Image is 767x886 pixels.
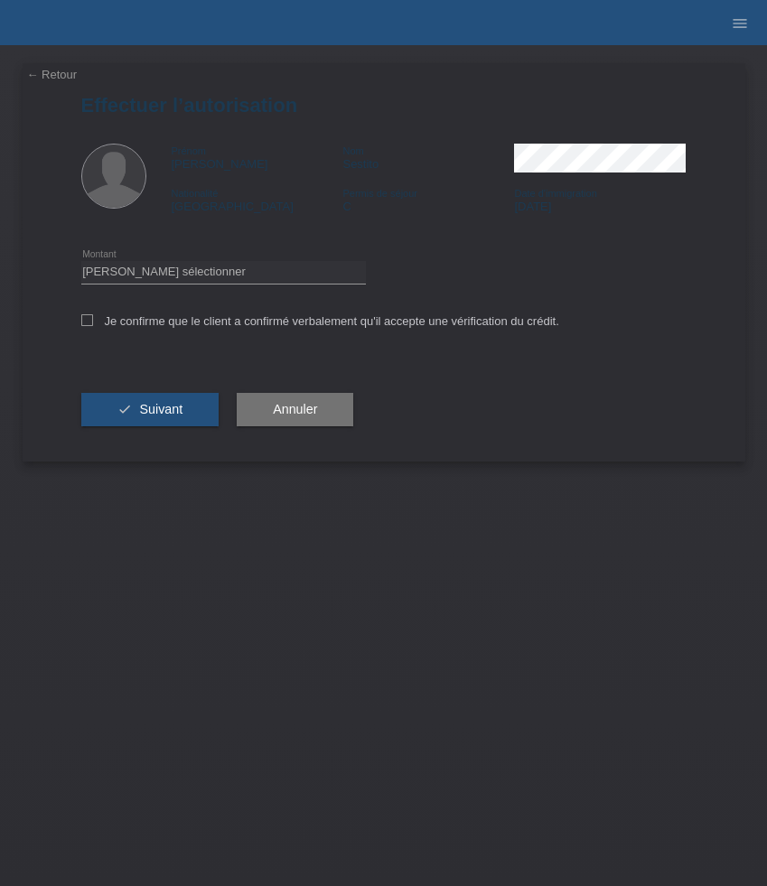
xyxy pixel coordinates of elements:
[514,188,596,199] span: Date d'immigration
[342,145,363,156] span: Nom
[172,186,343,213] div: [GEOGRAPHIC_DATA]
[172,188,219,199] span: Nationalité
[514,186,686,213] div: [DATE]
[342,144,514,171] div: Sestito
[342,188,417,199] span: Permis de séjour
[731,14,749,33] i: menu
[117,402,132,416] i: check
[722,17,758,28] a: menu
[342,186,514,213] div: C
[139,402,182,416] span: Suivant
[81,393,220,427] button: check Suivant
[237,393,353,427] button: Annuler
[27,68,78,81] a: ← Retour
[273,402,317,416] span: Annuler
[172,145,207,156] span: Prénom
[172,144,343,171] div: [PERSON_NAME]
[81,314,559,328] label: Je confirme que le client a confirmé verbalement qu'il accepte une vérification du crédit.
[81,94,687,117] h1: Effectuer l’autorisation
